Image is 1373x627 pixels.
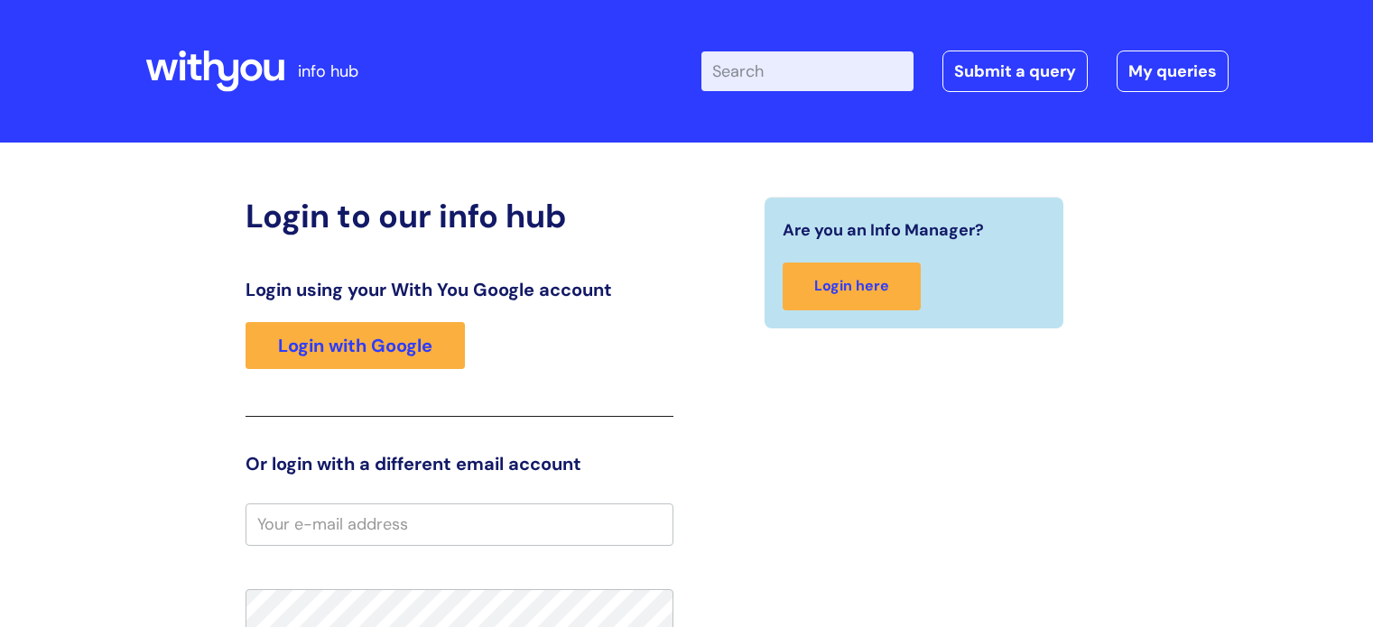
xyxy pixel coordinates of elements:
[942,51,1088,92] a: Submit a query
[298,57,358,86] p: info hub
[246,453,673,475] h3: Or login with a different email account
[783,263,921,310] a: Login here
[246,322,465,369] a: Login with Google
[246,279,673,300] h3: Login using your With You Google account
[246,503,673,545] input: Your e-mail address
[1117,51,1229,92] a: My queries
[246,197,673,235] h2: Login to our info hub
[783,216,984,244] span: Are you an Info Manager?
[701,51,914,91] input: Search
